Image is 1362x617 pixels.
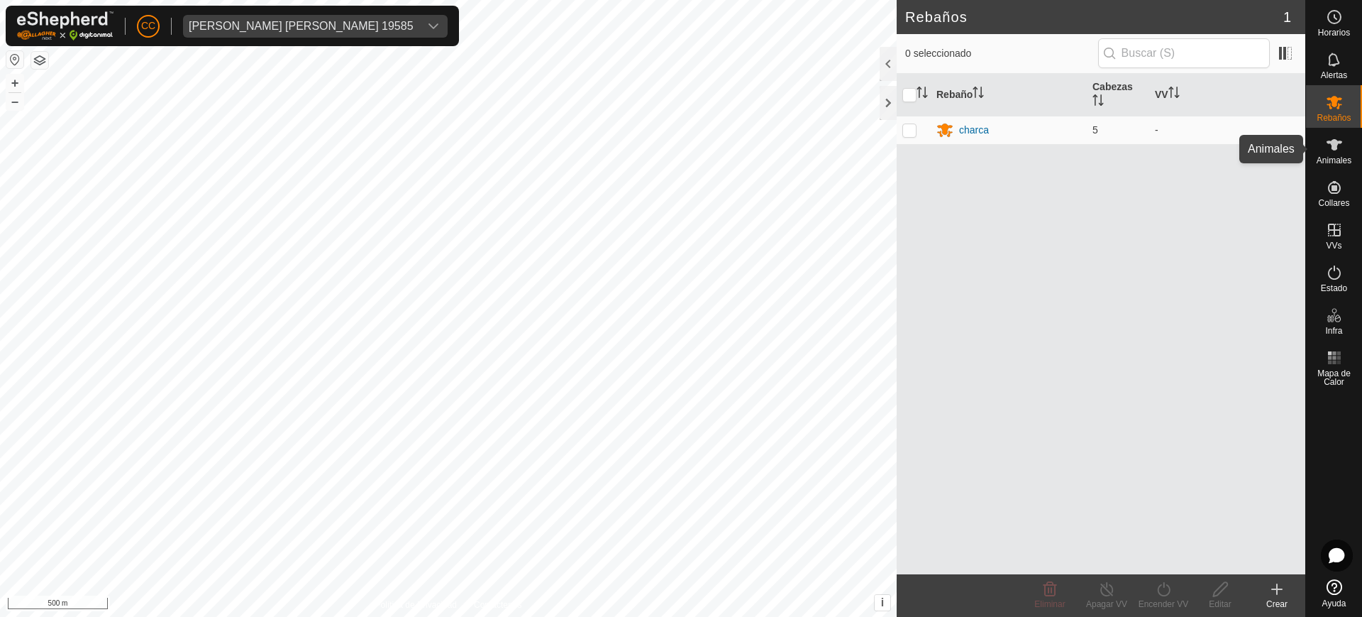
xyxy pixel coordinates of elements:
[1317,156,1351,165] span: Animales
[905,9,1283,26] h2: Rebaños
[419,15,448,38] div: dropdown trigger
[905,46,1098,61] span: 0 seleccionado
[1078,598,1135,611] div: Apagar VV
[1168,89,1180,100] p-sorticon: Activar para ordenar
[1192,598,1248,611] div: Editar
[1306,574,1362,613] a: Ayuda
[917,89,928,100] p-sorticon: Activar para ordenar
[1034,599,1065,609] span: Eliminar
[1149,116,1305,144] td: -
[959,123,989,138] div: charca
[474,599,521,611] a: Contáctenos
[881,596,884,608] span: i
[1092,97,1104,108] p-sorticon: Activar para ordenar
[973,89,984,100] p-sorticon: Activar para ordenar
[189,21,414,32] div: [PERSON_NAME] [PERSON_NAME] 19585
[1283,6,1291,28] span: 1
[1326,241,1341,250] span: VVs
[141,18,155,33] span: CC
[1322,599,1346,608] span: Ayuda
[931,74,1087,116] th: Rebaño
[6,75,23,92] button: +
[1325,327,1342,335] span: Infra
[1318,28,1350,37] span: Horarios
[183,15,419,38] span: Diego Aparicio Merino 19585
[1092,124,1098,136] span: 5
[1248,598,1305,611] div: Crear
[1310,369,1358,386] span: Mapa de Calor
[875,595,890,611] button: i
[31,52,48,69] button: Capas del Mapa
[1135,598,1192,611] div: Encender VV
[1317,114,1351,122] span: Rebaños
[1321,71,1347,80] span: Alertas
[1098,38,1270,68] input: Buscar (S)
[1321,284,1347,293] span: Estado
[17,11,113,40] img: Logo Gallagher
[6,51,23,68] button: Restablecer Mapa
[375,599,457,611] a: Política de Privacidad
[6,93,23,110] button: –
[1149,74,1305,116] th: VV
[1318,199,1349,207] span: Collares
[1087,74,1149,116] th: Cabezas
